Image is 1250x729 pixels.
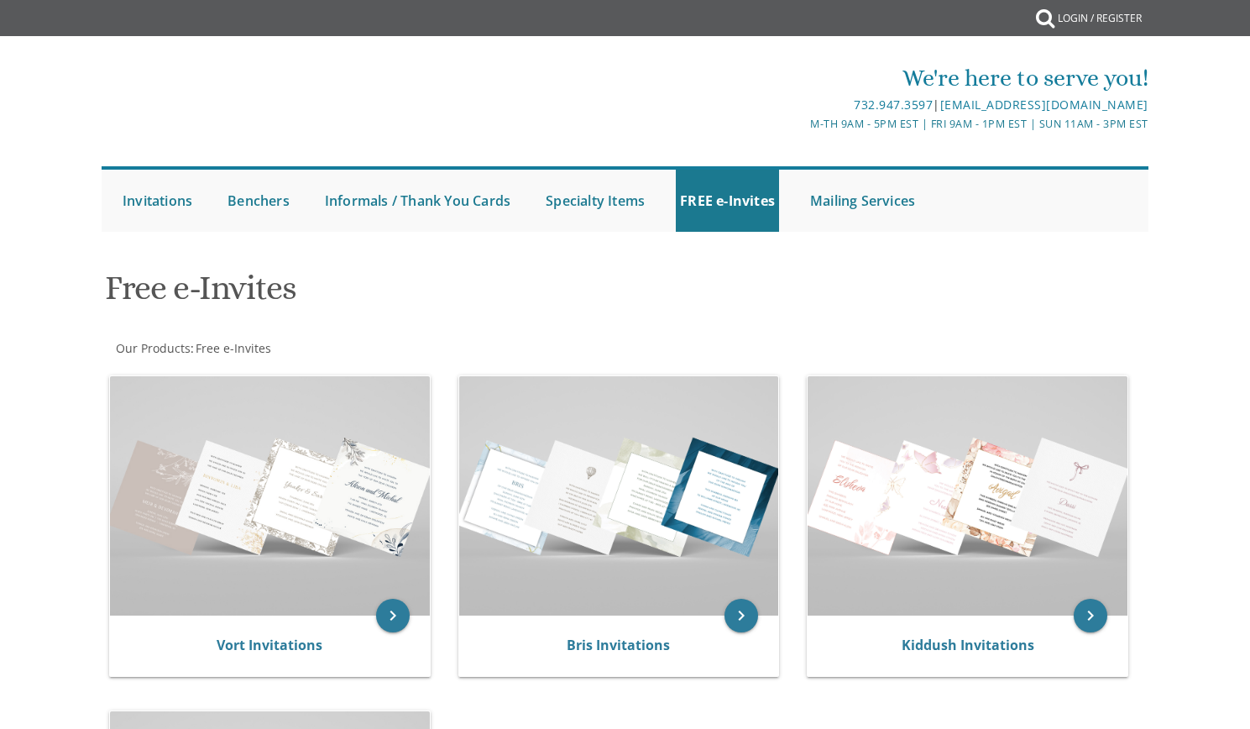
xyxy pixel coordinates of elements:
[217,636,322,654] a: Vort Invitations
[321,170,515,232] a: Informals / Thank You Cards
[376,599,410,632] a: keyboard_arrow_right
[452,115,1148,133] div: M-Th 9am - 5pm EST | Fri 9am - 1pm EST | Sun 11am - 3pm EST
[194,340,271,356] a: Free e-Invites
[806,170,919,232] a: Mailing Services
[452,61,1148,95] div: We're here to serve you!
[114,340,191,356] a: Our Products
[459,376,779,616] img: Bris Invitations
[102,340,625,357] div: :
[452,95,1148,115] div: |
[902,636,1034,654] a: Kiddush Invitations
[105,270,790,319] h1: Free e-Invites
[223,170,294,232] a: Benchers
[196,340,271,356] span: Free e-Invites
[940,97,1148,113] a: [EMAIL_ADDRESS][DOMAIN_NAME]
[110,376,430,616] img: Vort Invitations
[854,97,933,113] a: 732.947.3597
[541,170,649,232] a: Specialty Items
[676,170,779,232] a: FREE e-Invites
[567,636,670,654] a: Bris Invitations
[808,376,1127,616] img: Kiddush Invitations
[724,599,758,632] a: keyboard_arrow_right
[118,170,196,232] a: Invitations
[1074,599,1107,632] a: keyboard_arrow_right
